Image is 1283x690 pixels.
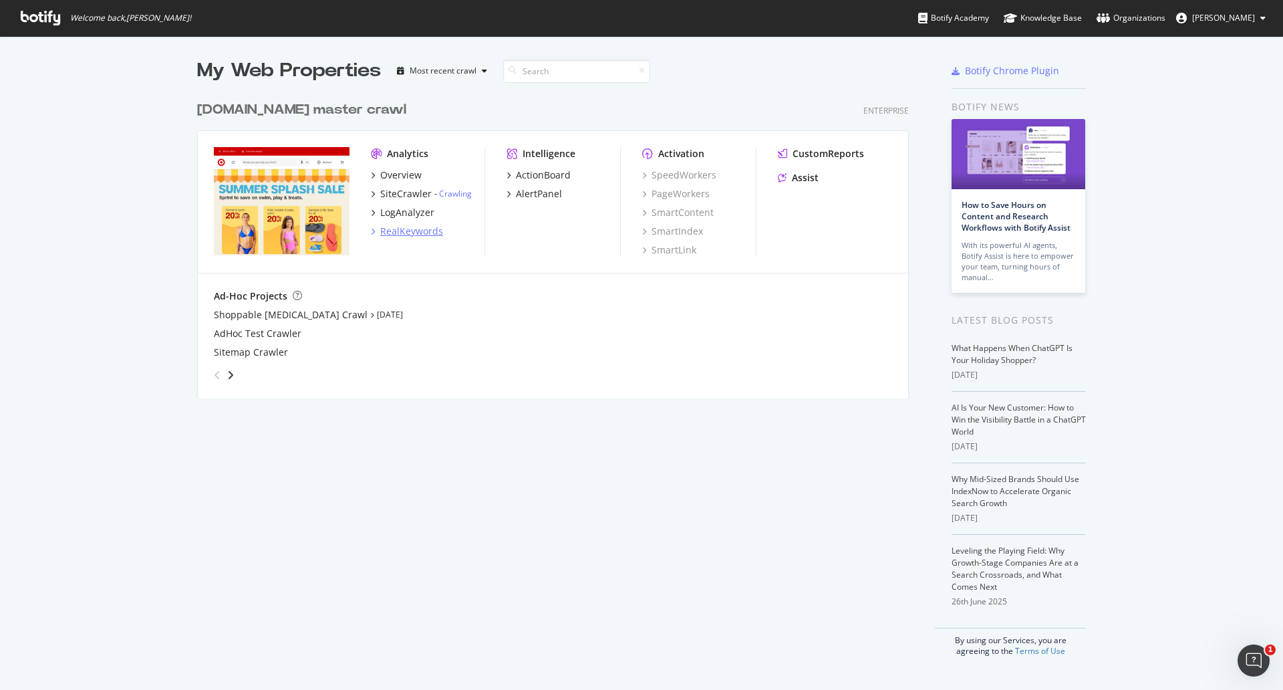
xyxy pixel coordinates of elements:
[642,206,714,219] a: SmartContent
[1265,645,1276,655] span: 1
[516,187,562,201] div: AlertPanel
[952,369,1086,381] div: [DATE]
[1004,11,1082,25] div: Knowledge Base
[1015,645,1065,657] a: Terms of Use
[214,327,301,340] a: AdHoc Test Crawler
[642,168,716,182] a: SpeedWorkers
[380,206,434,219] div: LogAnalyzer
[1097,11,1165,25] div: Organizations
[952,596,1086,608] div: 26th June 2025
[507,168,571,182] a: ActionBoard
[434,188,472,199] div: -
[439,188,472,199] a: Crawling
[371,187,472,201] a: SiteCrawler- Crawling
[214,308,368,322] a: Shoppable [MEDICAL_DATA] Crawl
[503,60,650,83] input: Search
[918,11,989,25] div: Botify Academy
[1238,645,1270,677] iframe: Intercom live chat
[793,147,864,160] div: CustomReports
[962,199,1071,233] a: How to Save Hours on Content and Research Workflows with Botify Assist
[863,105,909,116] div: Enterprise
[778,171,819,185] a: Assist
[962,240,1075,283] div: With its powerful AI agents, Botify Assist is here to empower your team, turning hours of manual…
[197,100,406,120] div: [DOMAIN_NAME] master crawl
[778,147,864,160] a: CustomReports
[523,147,575,160] div: Intelligence
[371,225,443,238] a: RealKeywords
[214,290,287,303] div: Ad-Hoc Projects
[658,147,704,160] div: Activation
[380,225,443,238] div: RealKeywords
[642,187,710,201] a: PageWorkers
[1165,7,1276,29] button: [PERSON_NAME]
[208,364,226,386] div: angle-left
[380,168,422,182] div: Overview
[965,64,1059,78] div: Botify Chrome Plugin
[952,119,1085,189] img: How to Save Hours on Content and Research Workflows with Botify Assist
[952,402,1086,437] a: AI Is Your New Customer: How to Win the Visibility Battle in a ChatGPT World
[1192,12,1255,23] span: Deekshika Singh
[377,309,403,320] a: [DATE]
[642,225,703,238] a: SmartIndex
[197,84,919,398] div: grid
[516,168,571,182] div: ActionBoard
[226,368,235,382] div: angle-right
[392,60,492,82] button: Most recent crawl
[410,67,476,75] div: Most recent crawl
[380,187,432,201] div: SiteCrawler
[792,171,819,185] div: Assist
[371,206,434,219] a: LogAnalyzer
[952,100,1086,114] div: Botify news
[952,441,1086,453] div: [DATE]
[952,545,1079,592] a: Leveling the Playing Field: Why Growth-Stage Companies Are at a Search Crossroads, and What Comes...
[952,512,1086,524] div: [DATE]
[642,243,696,257] a: SmartLink
[371,168,422,182] a: Overview
[70,13,191,23] span: Welcome back, [PERSON_NAME] !
[935,628,1086,657] div: By using our Services, you are agreeing to the
[214,147,349,255] img: www.target.com
[197,100,412,120] a: [DOMAIN_NAME] master crawl
[507,187,562,201] a: AlertPanel
[197,57,381,84] div: My Web Properties
[387,147,428,160] div: Analytics
[214,346,288,359] a: Sitemap Crawler
[952,473,1079,509] a: Why Mid-Sized Brands Should Use IndexNow to Accelerate Organic Search Growth
[952,64,1059,78] a: Botify Chrome Plugin
[952,342,1073,366] a: What Happens When ChatGPT Is Your Holiday Shopper?
[952,313,1086,328] div: Latest Blog Posts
